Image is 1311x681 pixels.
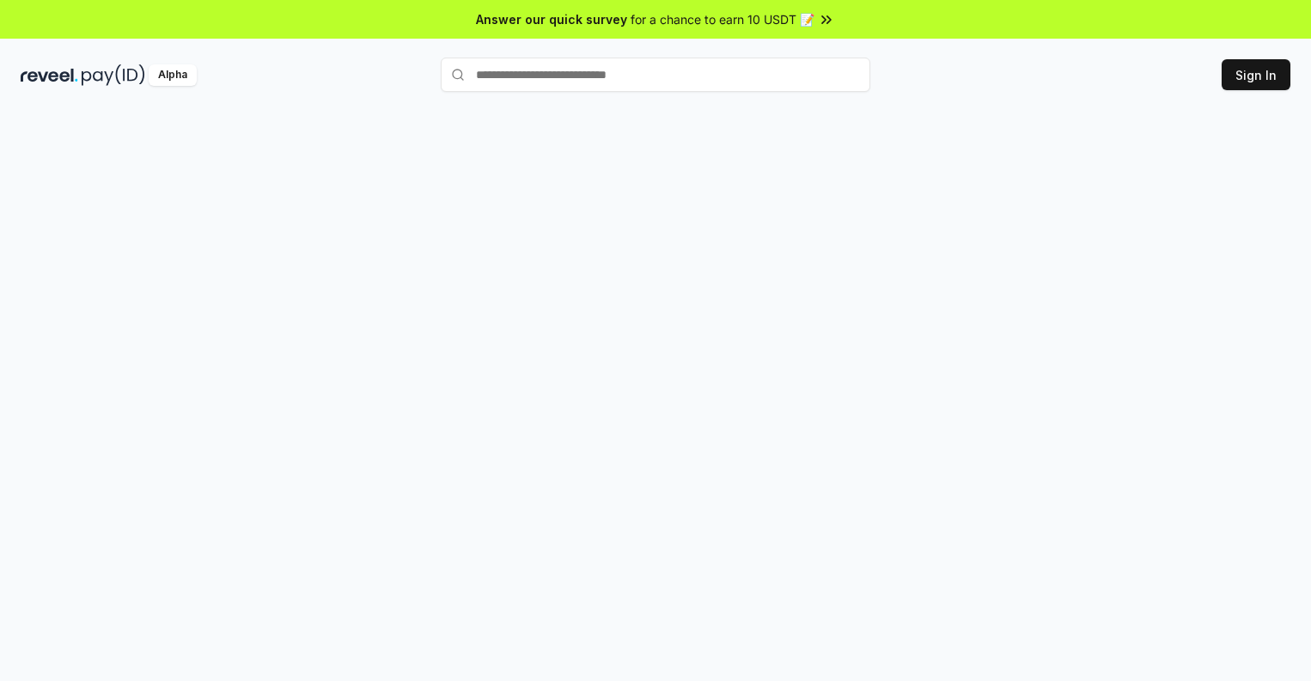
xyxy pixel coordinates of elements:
[21,64,78,86] img: reveel_dark
[82,64,145,86] img: pay_id
[1222,59,1290,90] button: Sign In
[149,64,197,86] div: Alpha
[476,10,627,28] span: Answer our quick survey
[631,10,814,28] span: for a chance to earn 10 USDT 📝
